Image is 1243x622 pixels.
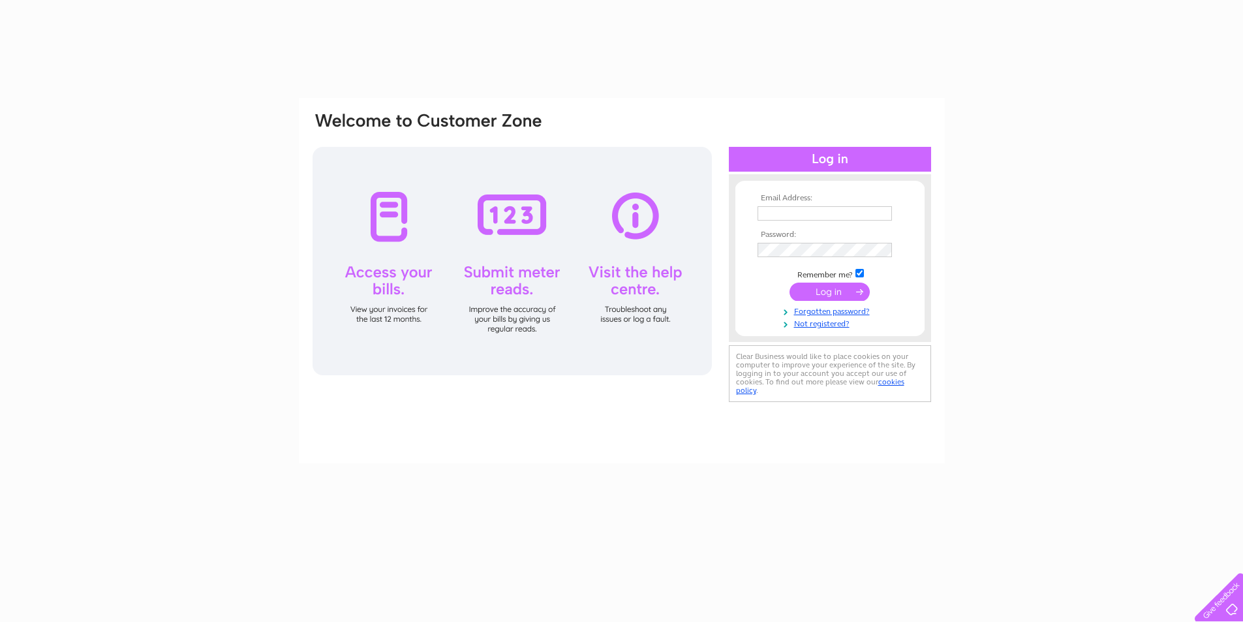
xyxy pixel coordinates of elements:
[754,230,906,240] th: Password:
[729,345,931,402] div: Clear Business would like to place cookies on your computer to improve your experience of the sit...
[754,267,906,280] td: Remember me?
[758,317,906,329] a: Not registered?
[758,304,906,317] a: Forgotten password?
[790,283,870,301] input: Submit
[754,194,906,203] th: Email Address:
[736,377,904,395] a: cookies policy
